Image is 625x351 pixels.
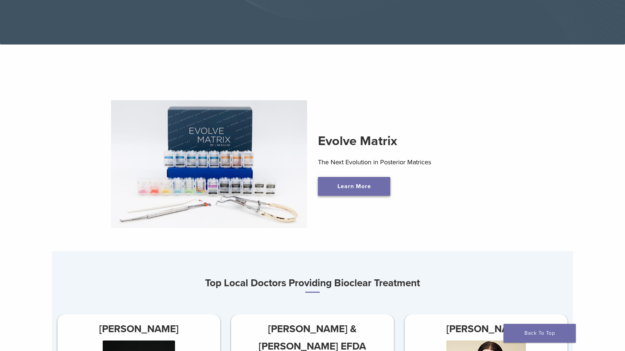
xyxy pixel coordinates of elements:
h3: [PERSON_NAME] [405,320,567,338]
a: Back To Top [503,324,576,343]
h3: Top Local Doctors Providing Bioclear Treatment [52,274,573,293]
h3: [PERSON_NAME] [58,320,220,338]
img: Evolve Matrix [111,100,307,228]
p: The Next Evolution in Posterior Matrices [318,157,514,168]
a: Learn More [318,177,390,196]
h2: Evolve Matrix [318,132,514,150]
